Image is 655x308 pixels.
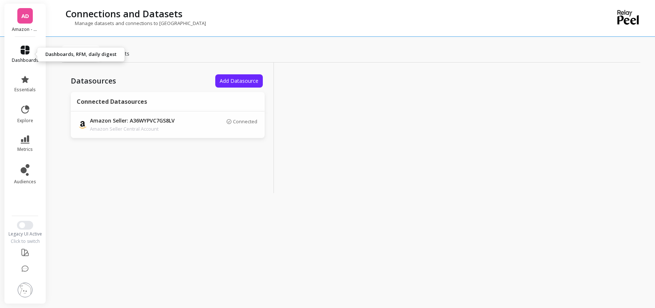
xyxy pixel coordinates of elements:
[21,12,29,20] span: AD
[220,77,258,84] span: Add Datasource
[14,179,36,185] span: audiences
[12,26,39,32] p: Amazon - DoggieLawn
[4,238,46,244] div: Click to switch
[17,118,33,124] span: explore
[4,231,46,237] div: Legacy UI Active
[108,50,129,57] p: Datasets
[17,146,33,152] span: metrics
[90,117,193,125] p: Amazon Seller: A36WYPVC7GS8LV
[62,20,206,26] p: Manage datasets and connections to [GEOGRAPHIC_DATA]
[78,120,87,129] img: api.amazon.svg
[17,221,33,230] button: Switch to New UI
[77,98,147,105] p: Connected Datasources
[18,283,32,297] img: profile picture
[12,57,39,63] span: dashboards
[66,7,182,20] p: Connections and Datasets
[215,74,263,88] button: Add Datasource
[14,87,36,93] span: essentials
[90,125,193,132] p: Amazon Seller Central Account
[71,76,116,86] p: Datasources
[66,50,96,57] p: Connections
[233,118,257,124] p: Connected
